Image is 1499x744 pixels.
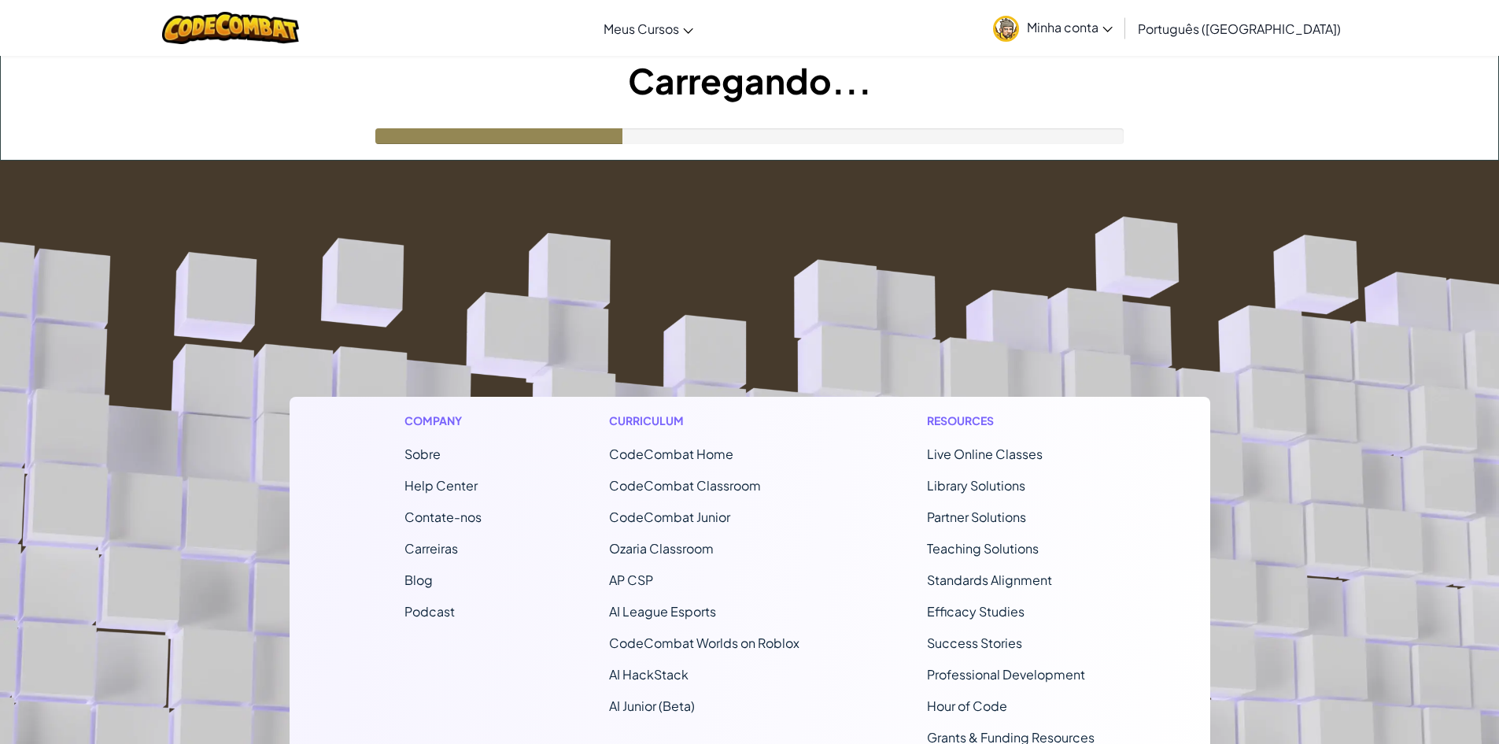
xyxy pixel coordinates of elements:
[404,413,482,429] h1: Company
[404,509,482,525] span: Contate-nos
[927,413,1095,429] h1: Resources
[609,477,761,494] a: CodeCombat Classroom
[609,509,730,525] a: CodeCombat Junior
[927,540,1039,557] a: Teaching Solutions
[927,446,1043,462] a: Live Online Classes
[604,20,679,37] span: Meus Cursos
[927,572,1052,588] a: Standards Alignment
[162,12,300,44] img: CodeCombat logo
[1,56,1498,105] h1: Carregando...
[609,698,695,714] a: AI Junior (Beta)
[609,446,733,462] span: CodeCombat Home
[609,413,799,429] h1: Curriculum
[596,7,701,50] a: Meus Cursos
[404,603,455,620] a: Podcast
[609,603,716,620] a: AI League Esports
[404,572,433,588] a: Blog
[404,446,441,462] a: Sobre
[609,572,653,588] a: AP CSP
[927,698,1007,714] a: Hour of Code
[927,666,1085,683] a: Professional Development
[927,635,1022,651] a: Success Stories
[404,540,458,557] a: Carreiras
[609,635,799,651] a: CodeCombat Worlds on Roblox
[609,666,689,683] a: AI HackStack
[404,477,478,494] a: Help Center
[609,540,714,557] a: Ozaria Classroom
[927,603,1025,620] a: Efficacy Studies
[1027,19,1113,35] span: Minha conta
[1130,7,1349,50] a: Português ([GEOGRAPHIC_DATA])
[985,3,1121,53] a: Minha conta
[993,16,1019,42] img: avatar
[1138,20,1341,37] span: Português ([GEOGRAPHIC_DATA])
[927,509,1026,525] a: Partner Solutions
[927,477,1025,494] a: Library Solutions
